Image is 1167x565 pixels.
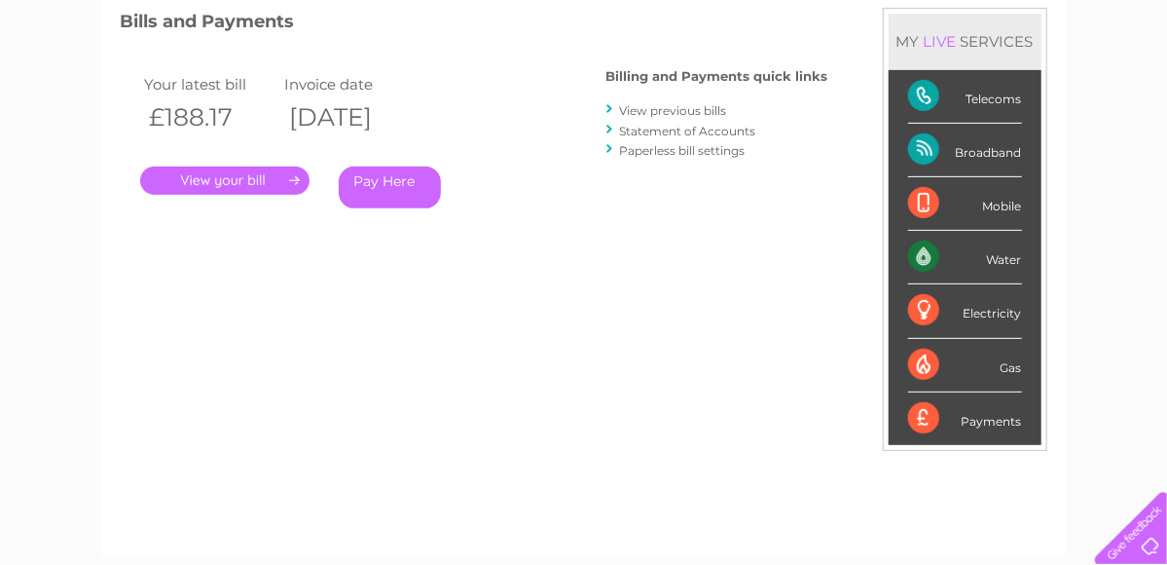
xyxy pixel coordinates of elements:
[908,231,1022,284] div: Water
[908,284,1022,338] div: Electricity
[928,83,986,97] a: Telecoms
[998,83,1026,97] a: Blog
[140,97,280,137] th: £188.17
[606,69,828,84] h4: Billing and Payments quick links
[140,71,280,97] td: Your latest bill
[140,167,310,195] a: .
[41,51,140,110] img: logo.png
[908,393,1022,445] div: Payments
[125,11,1044,94] div: Clear Business is a trading name of Verastar Limited (registered in [GEOGRAPHIC_DATA] No. 3667643...
[121,8,828,42] h3: Bills and Payments
[908,124,1022,177] div: Broadband
[908,177,1022,231] div: Mobile
[339,167,441,208] a: Pay Here
[620,143,746,158] a: Paperless bill settings
[279,97,419,137] th: [DATE]
[620,124,756,138] a: Statement of Accounts
[908,70,1022,124] div: Telecoms
[920,32,961,51] div: LIVE
[800,10,934,34] a: 0333 014 3131
[279,71,419,97] td: Invoice date
[620,103,727,118] a: View previous bills
[873,83,916,97] a: Energy
[1103,83,1149,97] a: Log out
[1038,83,1085,97] a: Contact
[824,83,861,97] a: Water
[889,14,1041,69] div: MY SERVICES
[908,339,1022,393] div: Gas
